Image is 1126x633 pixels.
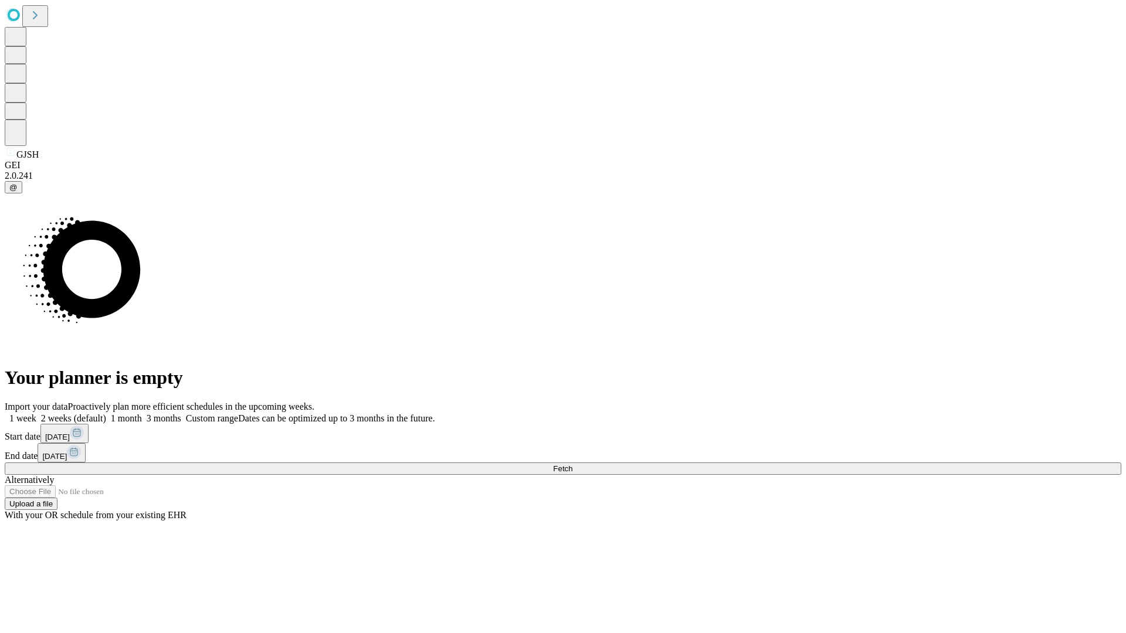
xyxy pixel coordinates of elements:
span: With your OR schedule from your existing EHR [5,510,186,520]
span: [DATE] [45,433,70,441]
button: Fetch [5,462,1121,475]
button: @ [5,181,22,193]
span: 1 week [9,413,36,423]
button: Upload a file [5,498,57,510]
span: 1 month [111,413,142,423]
span: Dates can be optimized up to 3 months in the future. [238,413,435,423]
span: Fetch [553,464,572,473]
div: Start date [5,424,1121,443]
div: GEI [5,160,1121,171]
div: End date [5,443,1121,462]
h1: Your planner is empty [5,367,1121,389]
span: GJSH [16,149,39,159]
button: [DATE] [40,424,89,443]
span: 2 weeks (default) [41,413,106,423]
button: [DATE] [38,443,86,462]
span: 3 months [147,413,181,423]
span: @ [9,183,18,192]
span: [DATE] [42,452,67,461]
span: Custom range [186,413,238,423]
span: Import your data [5,401,68,411]
span: Proactively plan more efficient schedules in the upcoming weeks. [68,401,314,411]
span: Alternatively [5,475,54,485]
div: 2.0.241 [5,171,1121,181]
